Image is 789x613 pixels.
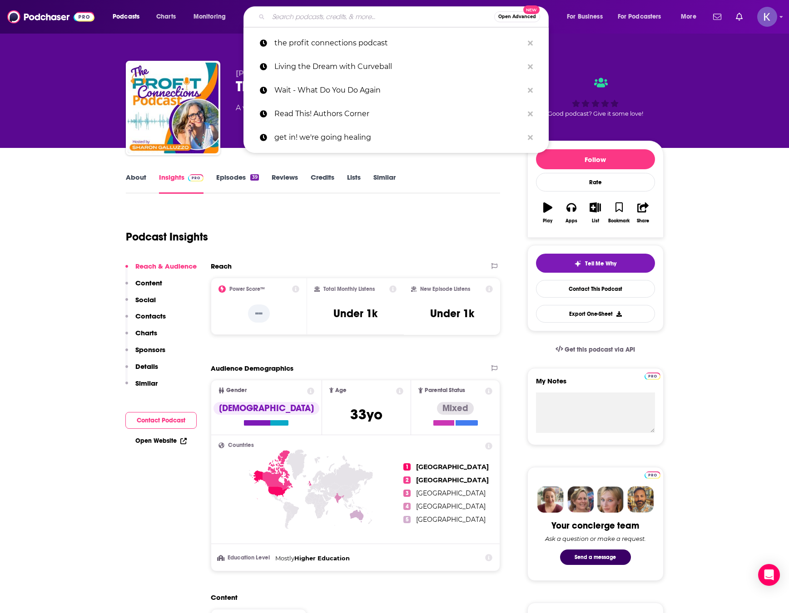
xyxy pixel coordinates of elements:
a: get in! we're going healing [243,126,549,149]
span: Open Advanced [498,15,536,19]
img: User Profile [757,7,777,27]
button: Content [125,279,162,295]
img: Podchaser Pro [188,174,204,181]
label: My Notes [536,377,655,392]
img: The Profit Connections Podcast [128,63,218,153]
a: About [126,173,146,194]
p: Read This! Authors Corner [274,102,523,126]
p: the profit connections podcast [274,31,523,55]
button: Details [125,362,158,379]
button: open menu [106,10,151,24]
button: Sponsors [125,345,165,362]
h3: Education Level [218,555,272,561]
div: Play [543,218,552,224]
button: open menu [612,10,675,24]
input: Search podcasts, credits, & more... [268,10,494,24]
h3: Under 1k [430,307,474,320]
a: Open Website [135,437,187,445]
p: get in! we're going healing [274,126,523,149]
button: Share [631,196,655,229]
span: [GEOGRAPHIC_DATA] [416,476,489,484]
div: List [592,218,599,224]
a: Show notifications dropdown [710,9,725,25]
span: [GEOGRAPHIC_DATA] [416,502,486,510]
span: For Business [567,10,603,23]
button: open menu [187,10,238,24]
p: Content [135,279,162,287]
span: 1 [403,463,411,471]
button: Show profile menu [757,7,777,27]
p: Living the Dream with Curveball [274,55,523,78]
span: More [681,10,696,23]
span: New [523,5,540,14]
button: Bookmark [607,196,631,229]
a: Episodes39 [216,173,258,194]
span: 33 yo [350,406,382,423]
div: Your concierge team [551,520,639,531]
button: Reach & Audience [125,262,197,279]
button: Similar [125,379,158,396]
img: Podchaser Pro [645,373,660,380]
h2: Audience Demographics [211,364,293,373]
button: Send a message [560,549,631,565]
img: Podchaser Pro [645,471,660,479]
button: Play [536,196,560,229]
button: Apps [560,196,583,229]
span: 4 [403,503,411,510]
button: Social [125,295,156,312]
h2: Reach [211,262,232,270]
a: Podchaser - Follow, Share and Rate Podcasts [7,8,94,25]
a: Get this podcast via API [548,338,643,361]
p: Social [135,295,156,304]
button: Charts [125,329,157,345]
a: Living the Dream with Curveball [243,55,549,78]
p: Similar [135,379,158,387]
h2: Power Score™ [229,286,265,292]
a: Wait - What Do You Do Again [243,78,549,102]
div: Apps [566,218,577,224]
span: 5 [403,516,411,523]
button: open menu [675,10,708,24]
div: Good podcast? Give it some love! [527,69,664,125]
a: Charts [150,10,181,24]
a: Lists [347,173,361,194]
button: List [583,196,607,229]
button: Export One-Sheet [536,305,655,323]
span: Higher Education [294,554,350,562]
a: Read This! Authors Corner [243,102,549,126]
span: Age [335,387,347,393]
img: Jon Profile [627,486,654,513]
p: Details [135,362,158,371]
a: InsightsPodchaser Pro [159,173,204,194]
div: Ask a question or make a request. [545,535,646,542]
button: Open AdvancedNew [494,11,540,22]
div: 39 [250,174,258,181]
span: Parental Status [425,387,465,393]
button: tell me why sparkleTell Me Why [536,254,655,273]
img: Sydney Profile [537,486,564,513]
span: Podcasts [113,10,139,23]
span: [PERSON_NAME] [236,69,301,78]
p: Sponsors [135,345,165,354]
button: open menu [561,10,614,24]
img: Jules Profile [597,486,624,513]
a: Pro website [645,470,660,479]
span: Mostly [275,554,294,562]
span: Get this podcast via API [565,346,635,353]
div: A weekly podcast [236,103,435,113]
button: Contact Podcast [125,412,197,429]
div: Mixed [437,402,474,415]
div: Open Intercom Messenger [758,564,780,586]
a: the profit connections podcast [243,31,549,55]
span: [GEOGRAPHIC_DATA] [416,515,486,524]
h2: Total Monthly Listens [323,286,375,292]
a: Credits [311,173,334,194]
div: Share [637,218,649,224]
img: Barbara Profile [567,486,594,513]
span: Countries [228,442,254,448]
span: 2 [403,476,411,484]
p: Wait - What Do You Do Again [274,78,523,102]
h2: New Episode Listens [420,286,470,292]
a: Reviews [272,173,298,194]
